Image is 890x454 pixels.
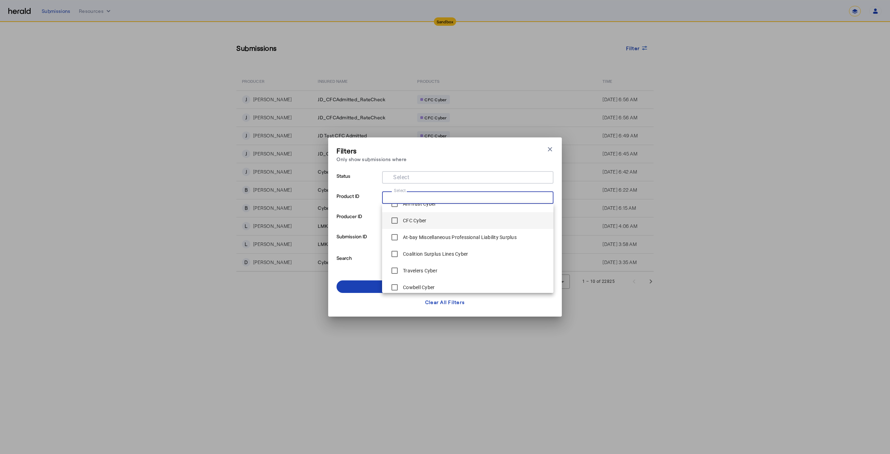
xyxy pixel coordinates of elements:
label: At-bay Miscellaneous Professional Liability Surplus [402,234,517,241]
p: Product ID [337,191,379,212]
button: Apply Filters [337,280,553,293]
label: Travelers Cyber [402,267,437,274]
mat-label: Select [394,188,406,193]
label: Cowbell Cyber [402,284,435,291]
p: Submission ID [337,232,379,253]
label: Coalition Surplus Lines Cyber [402,250,468,257]
button: Clear All Filters [337,296,553,308]
p: Producer ID [337,212,379,232]
h3: Filters [337,146,407,156]
label: CFC Cyber [402,217,426,224]
mat-label: Select [393,174,409,181]
mat-chip-grid: Selection [388,173,548,181]
p: Only show submissions where [337,156,407,163]
div: Clear All Filters [425,298,465,306]
p: Status [337,171,379,191]
label: AmTrust Cyber [402,200,436,207]
p: Search [337,253,379,275]
mat-chip-grid: Selection [388,193,548,201]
